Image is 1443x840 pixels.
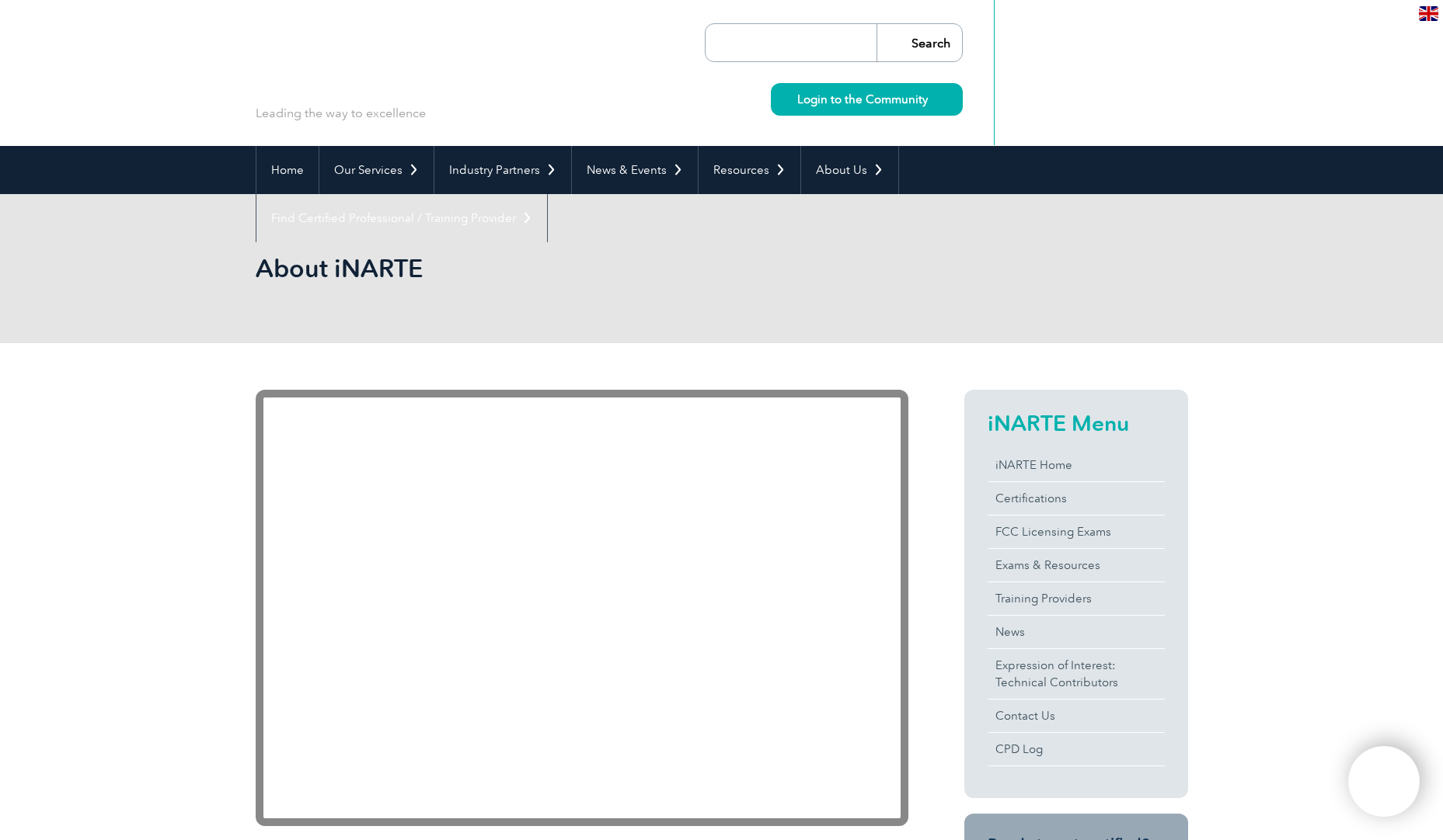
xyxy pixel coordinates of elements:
a: About Us [801,146,898,194]
a: News & Events [572,146,698,194]
a: News [988,616,1165,648]
a: Login to the Community [771,83,963,116]
a: iNARTE Home [988,449,1165,481]
a: FCC Licensing Exams [988,515,1165,548]
a: Industry Partners [434,146,571,194]
a: Resources [699,146,800,194]
a: Our Services [319,146,434,194]
a: Find Certified Professional / Training Provider [256,194,547,242]
input: Search [877,24,962,61]
h2: About iNARTE [256,256,908,281]
img: svg+xml;nitro-empty-id=OTA2OjExNg==-1;base64,PHN2ZyB2aWV3Qm94PSIwIDAgNDAwIDQwMCIgd2lkdGg9IjQwMCIg... [1365,762,1403,801]
a: Home [256,146,319,194]
iframe: YouTube video player [256,390,908,826]
a: Contact Us [988,699,1165,732]
a: Training Providers [988,582,1165,615]
a: Exams & Resources [988,549,1165,581]
a: Expression of Interest:Technical Contributors [988,649,1165,699]
h2: iNARTE Menu [988,411,1165,436]
img: svg+xml;nitro-empty-id=MzU4OjIyMw==-1;base64,PHN2ZyB2aWV3Qm94PSIwIDAgMTEgMTEiIHdpZHRoPSIxMSIgaGVp... [928,95,936,103]
p: Leading the way to excellence [256,105,426,122]
img: en [1419,6,1438,21]
a: Certifications [988,482,1165,515]
a: CPD Log [988,733,1165,765]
